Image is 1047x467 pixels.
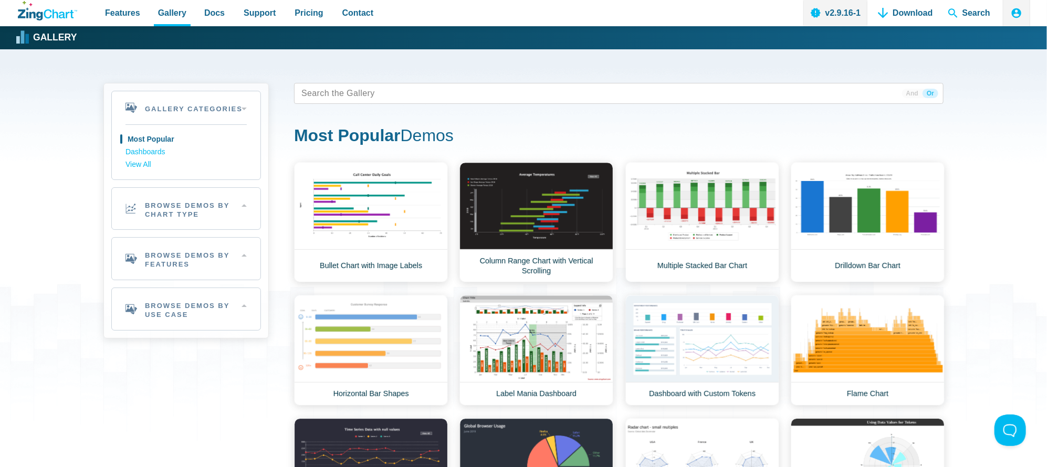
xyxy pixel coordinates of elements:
a: Label Mania Dashboard [459,295,613,406]
span: Support [244,6,276,20]
strong: Most Popular [294,126,401,145]
span: Pricing [295,6,323,20]
span: And [902,89,923,98]
a: Dashboards [125,146,247,158]
h1: Demos [294,125,944,148]
iframe: Toggle Customer Support [994,415,1026,446]
a: View All [125,158,247,171]
a: Column Range Chart with Vertical Scrolling [459,162,613,282]
a: Dashboard with Custom Tokens [625,295,779,406]
a: Bullet Chart with Image Labels [294,162,448,282]
span: Gallery [158,6,186,20]
a: Gallery [18,30,77,46]
a: ZingChart Logo. Click to return to the homepage [18,1,77,20]
a: Most Popular [125,133,247,146]
h2: Browse Demos By Chart Type [112,188,260,230]
a: Flame Chart [791,295,945,406]
span: Or [923,89,938,98]
a: Multiple Stacked Bar Chart [625,162,779,282]
span: Contact [342,6,374,20]
strong: Gallery [33,33,77,43]
span: Docs [204,6,225,20]
h2: Gallery Categories [112,91,260,124]
span: Features [105,6,140,20]
h2: Browse Demos By Features [112,238,260,280]
a: Horizontal Bar Shapes [294,295,448,406]
a: Drilldown Bar Chart [791,162,945,282]
h2: Browse Demos By Use Case [112,288,260,330]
